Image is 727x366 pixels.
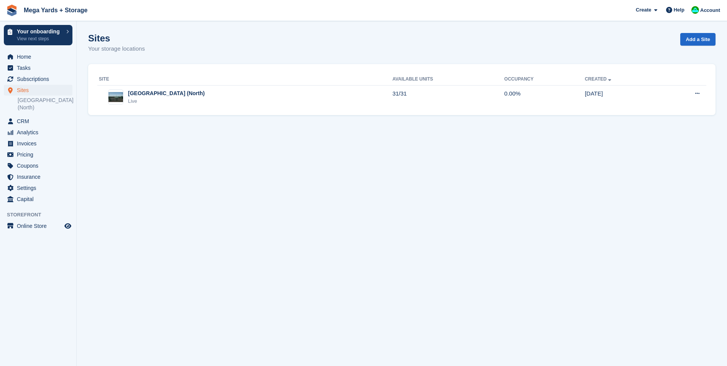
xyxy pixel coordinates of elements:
th: Occupancy [504,73,585,86]
span: Subscriptions [17,74,63,84]
a: Your onboarding View next steps [4,25,72,45]
a: Mega Yards + Storage [21,4,90,16]
h1: Sites [88,33,145,43]
span: Create [636,6,651,14]
p: Your storage locations [88,45,145,53]
a: menu [4,138,72,149]
a: menu [4,63,72,73]
a: Created [585,76,613,82]
span: Invoices [17,138,63,149]
span: Analytics [17,127,63,138]
span: Insurance [17,171,63,182]
a: Preview store [63,221,72,231]
a: menu [4,51,72,62]
span: Home [17,51,63,62]
a: menu [4,160,72,171]
th: Available Units [392,73,504,86]
a: menu [4,74,72,84]
img: Image of Northampton (North) site [108,92,123,102]
span: Settings [17,183,63,193]
p: View next steps [17,35,62,42]
th: Site [97,73,392,86]
span: Help [674,6,684,14]
a: menu [4,116,72,127]
a: [GEOGRAPHIC_DATA] (North) [18,97,72,111]
span: CRM [17,116,63,127]
div: Live [128,97,205,105]
td: [DATE] [585,85,662,109]
td: 31/31 [392,85,504,109]
span: Pricing [17,149,63,160]
a: menu [4,171,72,182]
a: menu [4,127,72,138]
a: menu [4,194,72,204]
a: menu [4,85,72,96]
p: Your onboarding [17,29,62,34]
a: menu [4,183,72,193]
img: Ben Ainscough [691,6,699,14]
a: menu [4,221,72,231]
div: [GEOGRAPHIC_DATA] (North) [128,89,205,97]
span: Coupons [17,160,63,171]
a: Add a Site [680,33,716,46]
span: Capital [17,194,63,204]
span: Account [700,7,720,14]
span: Tasks [17,63,63,73]
img: stora-icon-8386f47178a22dfd0bd8f6a31ec36ba5ce8667c1dd55bd0f319d3a0aa187defe.svg [6,5,18,16]
a: menu [4,149,72,160]
td: 0.00% [504,85,585,109]
span: Sites [17,85,63,96]
span: Online Store [17,221,63,231]
span: Storefront [7,211,76,219]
